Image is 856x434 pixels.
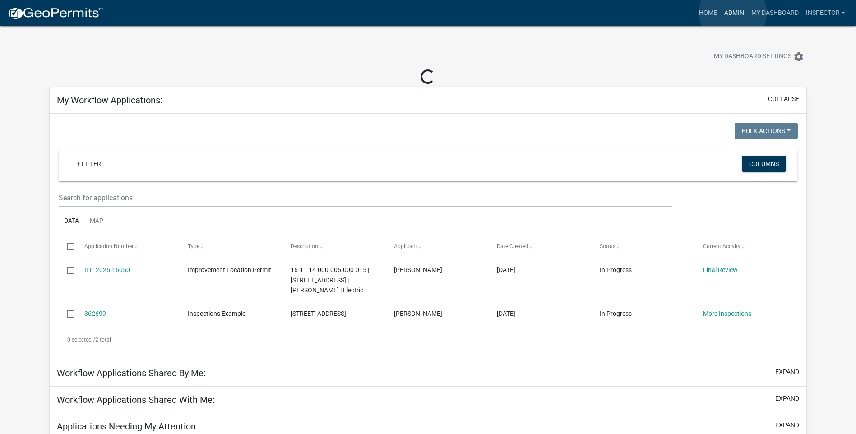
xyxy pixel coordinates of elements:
[775,420,799,430] button: expand
[394,310,442,317] span: Tim Kramer
[84,310,106,317] a: 362699
[394,243,417,249] span: Applicant
[57,95,162,106] h5: My Workflow Applications:
[768,94,799,104] button: collapse
[385,235,488,257] datatable-header-cell: Applicant
[714,51,791,62] span: My Dashboard Settings
[282,235,385,257] datatable-header-cell: Description
[742,156,786,172] button: Columns
[59,328,797,351] div: 2 total
[291,243,318,249] span: Description
[84,243,134,249] span: Application Number
[394,266,442,273] span: Tim Kramer
[76,235,179,257] datatable-header-cell: Application Number
[188,266,271,273] span: Improvement Location Permit
[721,5,748,22] a: Admin
[695,5,721,22] a: Home
[775,394,799,403] button: expand
[179,235,282,257] datatable-header-cell: Type
[59,207,84,236] a: Data
[497,266,515,273] span: 02/26/2025
[67,337,95,343] span: 0 selected /
[600,310,632,317] span: In Progress
[703,266,738,273] a: Final Review
[802,5,849,22] a: Inspector
[291,266,369,294] span: 16-11-14-000-005.000-015 | 1747 S CO RD 60 SW | Dave Springmeyer | Electric
[793,51,804,62] i: settings
[84,207,109,236] a: Map
[591,235,694,257] datatable-header-cell: Status
[291,310,346,317] span: 2526 N CO RD 860 E
[50,114,806,360] div: collapse
[694,235,797,257] datatable-header-cell: Current Activity
[69,156,108,172] a: + Filter
[748,5,802,22] a: My Dashboard
[497,310,515,317] span: 01/10/2025
[488,235,591,257] datatable-header-cell: Date Created
[735,123,798,139] button: Bulk Actions
[703,243,740,249] span: Current Activity
[84,266,130,273] a: ILP-2025-16050
[57,421,198,432] h5: Applications Needing My Attention:
[775,367,799,377] button: expand
[59,189,672,207] input: Search for applications
[600,243,615,249] span: Status
[59,235,76,257] datatable-header-cell: Select
[57,394,215,405] h5: Workflow Applications Shared With Me:
[188,310,245,317] span: Inspections Example
[497,243,528,249] span: Date Created
[57,368,206,379] h5: Workflow Applications Shared By Me:
[703,310,751,317] a: More Inspections
[188,243,199,249] span: Type
[707,48,811,65] button: My Dashboard Settingssettings
[600,266,632,273] span: In Progress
